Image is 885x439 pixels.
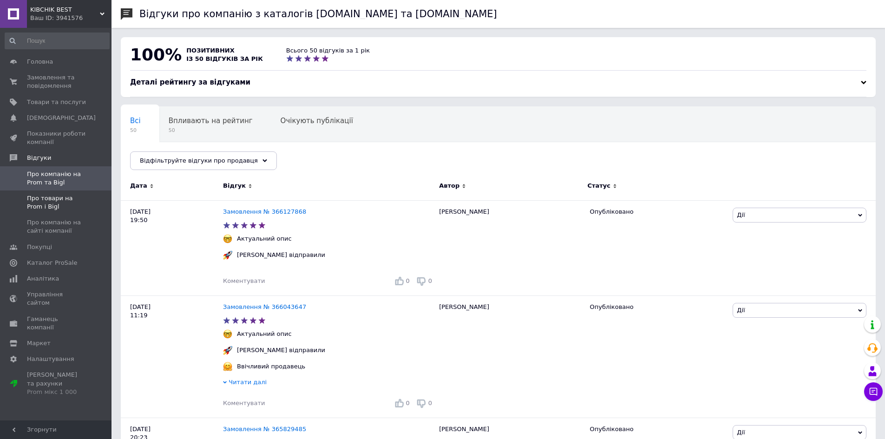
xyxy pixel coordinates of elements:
[223,277,265,285] div: Коментувати
[121,295,223,418] div: [DATE] 11:19
[27,259,77,267] span: Каталог ProSale
[587,182,610,190] span: Статус
[186,47,235,54] span: позитивних
[439,182,459,190] span: Автор
[286,46,370,55] div: Всього 50 відгуків за 1 рік
[30,6,100,14] span: KIBCHIK BEST
[434,295,585,418] div: [PERSON_NAME]
[27,130,86,146] span: Показники роботи компанії
[30,14,111,22] div: Ваш ID: 3941576
[186,55,263,62] span: із 50 відгуків за рік
[235,235,294,243] div: Актуальний опис
[281,117,353,125] span: Очікують публікації
[434,200,585,295] div: [PERSON_NAME]
[121,200,223,295] div: [DATE] 19:50
[27,339,51,347] span: Маркет
[130,182,147,190] span: Дата
[406,277,410,284] span: 0
[27,114,96,122] span: [DEMOGRAPHIC_DATA]
[27,388,86,396] div: Prom мікс 1 000
[139,8,497,20] h1: Відгуки про компанію з каталогів [DOMAIN_NAME] та [DOMAIN_NAME]
[223,399,265,407] div: Коментувати
[235,330,294,338] div: Актуальний опис
[428,400,432,406] span: 0
[223,182,246,190] span: Відгук
[223,400,265,406] span: Коментувати
[130,78,250,86] span: Деталі рейтингу за відгуками
[223,277,265,284] span: Коментувати
[27,290,86,307] span: Управління сайтом
[27,154,51,162] span: Відгуки
[130,117,141,125] span: Всі
[130,127,141,134] span: 50
[169,127,253,134] span: 50
[223,250,232,260] img: :rocket:
[27,98,86,106] span: Товари та послуги
[27,243,52,251] span: Покупці
[737,307,745,314] span: Дії
[27,371,86,396] span: [PERSON_NAME] та рахунки
[27,355,74,363] span: Налаштування
[121,142,243,177] div: Опубліковані без коментаря
[130,78,866,87] div: Деталі рейтингу за відгуками
[27,218,86,235] span: Про компанію на сайті компанії
[235,362,308,371] div: Ввічливий продавець
[223,378,434,389] div: Читати далі
[223,303,306,310] a: Замовлення № 366043647
[27,315,86,332] span: Гаманець компанії
[27,58,53,66] span: Головна
[223,362,232,371] img: :hugging_face:
[130,152,224,160] span: Опубліковані без комен...
[27,170,86,187] span: Про компанію на Prom та Bigl
[590,208,726,216] div: Опубліковано
[27,73,86,90] span: Замовлення та повідомлення
[27,194,86,211] span: Про товари на Prom і Bigl
[590,303,726,311] div: Опубліковано
[140,157,258,164] span: Відфільтруйте відгуки про продавця
[223,329,232,339] img: :nerd_face:
[235,346,328,354] div: [PERSON_NAME] відправили
[223,208,306,215] a: Замовлення № 366127868
[223,426,306,432] a: Замовлення № 365829485
[223,346,232,355] img: :rocket:
[737,429,745,436] span: Дії
[229,379,267,386] span: Читати далі
[428,277,432,284] span: 0
[27,275,59,283] span: Аналітика
[737,211,745,218] span: Дії
[864,382,883,401] button: Чат з покупцем
[406,400,410,406] span: 0
[223,234,232,243] img: :nerd_face:
[590,425,726,433] div: Опубліковано
[130,45,182,64] span: 100%
[235,251,328,259] div: [PERSON_NAME] відправили
[169,117,253,125] span: Впливають на рейтинг
[5,33,110,49] input: Пошук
